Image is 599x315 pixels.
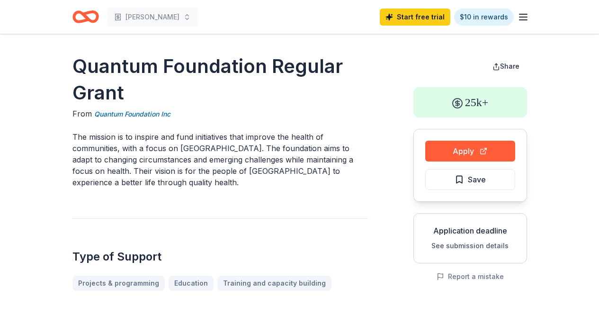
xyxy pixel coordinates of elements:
a: Training and capacity building [217,276,331,291]
button: Share [485,57,527,76]
span: Share [500,62,519,70]
a: Home [72,6,99,28]
div: From [72,108,368,120]
button: Report a mistake [437,271,504,282]
a: Start free trial [380,9,450,26]
a: Education [169,276,214,291]
span: Save [468,173,486,186]
span: [PERSON_NAME] [125,11,179,23]
p: The mission is to inspire and fund initiatives that improve the health of communities, with a foc... [72,131,368,188]
a: Projects & programming [72,276,165,291]
div: Application deadline [421,225,519,236]
div: 25k+ [413,87,527,117]
button: See submission details [431,240,509,252]
h1: Quantum Foundation Regular Grant [72,53,368,106]
h2: Type of Support [72,249,368,264]
button: Apply [425,141,515,162]
a: $10 in rewards [454,9,514,26]
a: Quantum Foundation Inc [94,108,170,120]
button: [PERSON_NAME] [107,8,198,27]
button: Save [425,169,515,190]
